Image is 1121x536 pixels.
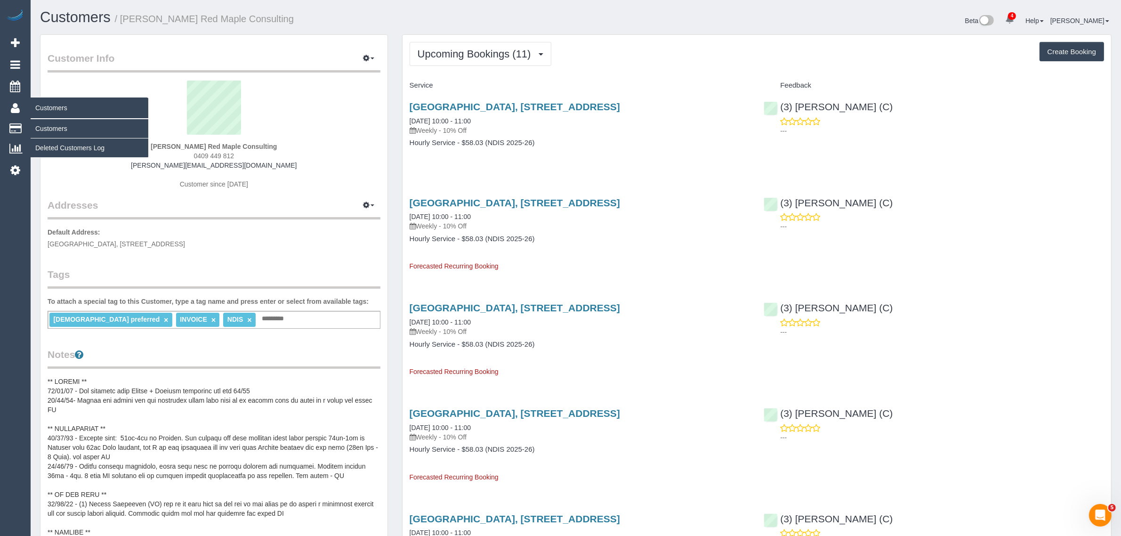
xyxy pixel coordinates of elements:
img: Automaid Logo [6,9,24,23]
h4: Hourly Service - $58.03 (NDIS 2025-26) [410,235,750,243]
a: (3) [PERSON_NAME] (C) [764,101,893,112]
img: New interface [978,15,994,27]
button: Create Booking [1040,42,1104,62]
a: (3) [PERSON_NAME] (C) [764,513,893,524]
span: INVOICE [180,316,207,323]
label: To attach a special tag to this Customer, type a tag name and press enter or select from availabl... [48,297,369,306]
p: Weekly - 10% Off [410,327,750,336]
a: × [211,316,216,324]
h4: Feedback [764,81,1104,89]
p: --- [780,126,1104,136]
a: Help [1025,17,1044,24]
a: Customers [31,119,148,138]
h4: Service [410,81,750,89]
span: Forecasted Recurring Booking [410,368,499,375]
a: [GEOGRAPHIC_DATA], [STREET_ADDRESS] [410,197,620,208]
span: Forecasted Recurring Booking [410,262,499,270]
a: [DATE] 10:00 - 11:00 [410,213,471,220]
button: Upcoming Bookings (11) [410,42,551,66]
a: [DATE] 10:00 - 11:00 [410,117,471,125]
span: NDIS [227,316,243,323]
p: --- [780,433,1104,442]
p: --- [780,327,1104,337]
span: [DEMOGRAPHIC_DATA] preferred [53,316,160,323]
a: Beta [965,17,994,24]
span: Forecasted Recurring Booking [410,473,499,481]
legend: Tags [48,268,380,289]
a: [PERSON_NAME] [1050,17,1109,24]
a: [GEOGRAPHIC_DATA], [STREET_ADDRESS] [410,513,620,524]
span: Customers [31,97,148,119]
a: × [247,316,251,324]
span: Upcoming Bookings (11) [418,48,536,60]
p: Weekly - 10% Off [410,126,750,135]
span: 0409 449 812 [194,152,234,160]
a: 4 [1000,9,1019,30]
a: (3) [PERSON_NAME] (C) [764,408,893,419]
a: [GEOGRAPHIC_DATA], [STREET_ADDRESS] [410,101,620,112]
label: Default Address: [48,227,100,237]
span: [GEOGRAPHIC_DATA], [STREET_ADDRESS] [48,240,185,248]
strong: [PERSON_NAME] Red Maple Consulting [151,143,277,150]
ul: Customers [31,119,148,158]
a: [PERSON_NAME][EMAIL_ADDRESS][DOMAIN_NAME] [131,162,297,169]
legend: Notes [48,348,380,369]
span: 4 [1008,12,1016,20]
h4: Hourly Service - $58.03 (NDIS 2025-26) [410,446,750,454]
a: × [164,316,168,324]
a: [DATE] 10:00 - 11:00 [410,424,471,431]
a: Customers [40,9,111,25]
p: --- [780,222,1104,231]
h4: Hourly Service - $58.03 (NDIS 2025-26) [410,139,750,147]
span: Customer since [DATE] [180,180,248,188]
p: Weekly - 10% Off [410,221,750,231]
small: / [PERSON_NAME] Red Maple Consulting [115,14,294,24]
a: (3) [PERSON_NAME] (C) [764,302,893,313]
a: [GEOGRAPHIC_DATA], [STREET_ADDRESS] [410,408,620,419]
a: (3) [PERSON_NAME] (C) [764,197,893,208]
span: 5 [1108,504,1116,512]
iframe: Intercom live chat [1089,504,1112,527]
p: Weekly - 10% Off [410,432,750,442]
legend: Customer Info [48,51,380,73]
a: [DATE] 10:00 - 11:00 [410,318,471,326]
a: [GEOGRAPHIC_DATA], [STREET_ADDRESS] [410,302,620,313]
h4: Hourly Service - $58.03 (NDIS 2025-26) [410,341,750,349]
a: Deleted Customers Log [31,138,148,157]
